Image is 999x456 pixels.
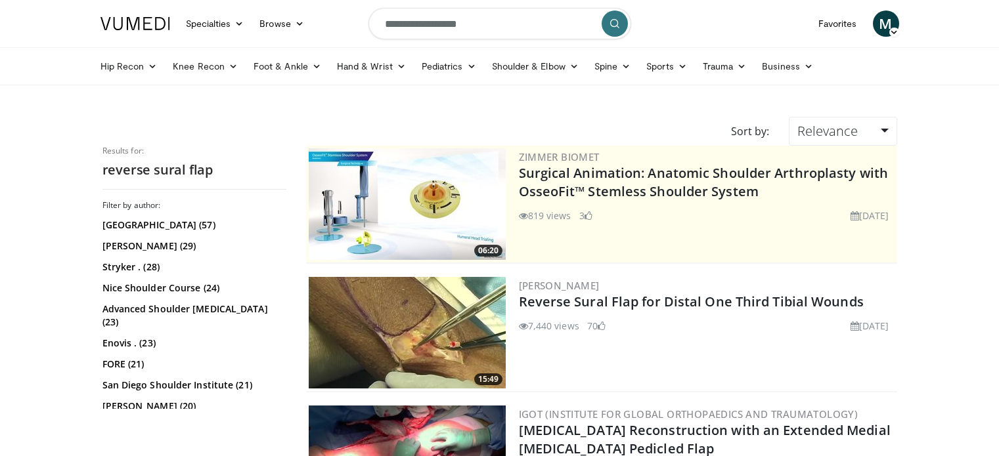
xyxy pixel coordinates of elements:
[102,218,283,232] a: [GEOGRAPHIC_DATA] (57)
[519,319,579,333] li: 7,440 views
[587,319,606,333] li: 70
[102,281,283,295] a: Nice Shoulder Course (24)
[519,279,600,292] a: [PERSON_NAME]
[754,53,821,79] a: Business
[638,53,695,79] a: Sports
[246,53,329,79] a: Foot & Ankle
[797,122,858,140] span: Relevance
[309,148,506,260] img: 84e7f812-2061-4fff-86f6-cdff29f66ef4.300x170_q85_crop-smart_upscale.jpg
[519,164,889,200] a: Surgical Animation: Anatomic Shoulder Arthroplasty with OsseoFit™ Stemless Shoulder System
[93,53,166,79] a: Hip Recon
[309,277,506,388] a: 15:49
[721,117,779,146] div: Sort by:
[851,209,889,222] li: [DATE]
[810,10,865,37] a: Favorites
[519,209,571,222] li: 819 views
[309,277,506,388] img: d9a585e5-d3da-41c0-8f62-d0017f1e4edd.300x170_q85_crop-smart_upscale.jpg
[484,53,587,79] a: Shoulder & Elbow
[165,53,246,79] a: Knee Recon
[519,293,864,310] a: Reverse Sural Flap for Distal One Third Tibial Wounds
[100,17,170,30] img: VuMedi Logo
[851,319,889,333] li: [DATE]
[695,53,755,79] a: Trauma
[587,53,638,79] a: Spine
[102,302,283,329] a: Advanced Shoulder [MEDICAL_DATA] (23)
[102,379,283,392] a: San Diego Shoulder Institute (21)
[579,209,592,222] li: 3
[368,8,631,39] input: Search topics, interventions
[102,337,283,350] a: Enovis . (23)
[178,10,252,37] a: Specialties
[102,239,283,253] a: [PERSON_NAME] (29)
[474,245,502,257] span: 06:20
[252,10,312,37] a: Browse
[102,200,286,211] h3: Filter by author:
[789,117,897,146] a: Relevance
[519,150,600,163] a: Zimmer Biomet
[873,10,899,37] a: M
[102,161,286,178] h2: reverse sural flap
[102,400,283,413] a: [PERSON_NAME] (20)
[309,148,506,260] a: 06:20
[329,53,414,79] a: Hand & Wrist
[474,373,502,385] span: 15:49
[102,146,286,156] p: Results for:
[414,53,484,79] a: Pediatrics
[519,407,858,421] a: IGOT (Institute for Global Orthopaedics and Traumatology)
[102,358,283,371] a: FORE (21)
[102,260,283,274] a: Stryker . (28)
